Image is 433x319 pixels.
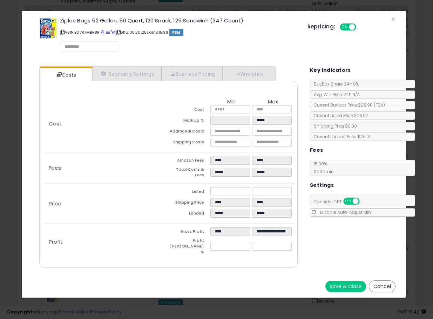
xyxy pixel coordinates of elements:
td: Landed [169,209,210,220]
a: Business Pricing [162,67,223,81]
td: Mark up % [169,116,210,127]
h5: Fees [310,146,323,155]
a: Repricing Settings [92,67,162,81]
span: Disable Auto-Adjust Min [317,209,371,215]
td: Cost [169,105,210,116]
button: Save & Close [325,281,366,292]
td: Additional Costs [169,127,210,138]
button: Cancel [369,280,395,292]
h5: Repricing: [307,24,336,29]
span: $0.30 min [310,169,334,175]
span: ON [344,198,353,204]
span: $28.90 [358,102,385,108]
h3: Ziploc Bags 52 Gallon, 50 Quart, 120 Snack, 125 Sandwich (347 Count) [60,18,297,23]
span: BuyBox Share 24h: 0% [310,81,359,87]
p: ASIN: B07R7MBR8R | SKU: 05.20.25sams15.98 [60,27,297,38]
a: Costs [40,68,92,82]
td: Gross Profit [169,227,210,238]
a: BuyBox page [101,29,104,35]
span: Current Buybox Price: [310,102,385,108]
td: Shipping Costs [169,138,210,149]
td: Amazon Fees [169,156,210,167]
p: Cost [43,121,169,127]
span: Avg. Win Price 24h: N/A [310,91,360,97]
span: Current Listed Price: $26.07 [310,113,368,118]
th: Max [252,99,294,105]
span: 15.00 % [310,161,334,175]
a: Your listing only [111,29,115,35]
span: Shipping Price: $0.00 [310,123,357,129]
h5: Key Indicators [310,66,351,75]
td: Listed [169,187,210,198]
span: ( FBA ) [374,102,385,108]
h5: Settings [310,181,334,190]
p: Profit [43,239,169,245]
p: Price [43,201,169,206]
img: 61iskq3huaL._SL60_.jpg [38,18,59,39]
span: FBM [169,29,183,36]
span: ON [340,24,349,30]
td: Profit [PERSON_NAME] % [169,238,210,257]
a: All offer listings [106,29,110,35]
p: Fees [43,165,169,171]
th: Min [210,99,252,105]
span: OFF [358,198,369,204]
span: OFF [355,24,366,30]
span: × [391,14,395,24]
span: Consider CPT: [310,199,369,205]
td: Shipping Price [169,198,210,209]
span: Current Landed Price: $26.07 [310,134,371,140]
a: Analytics [223,67,275,81]
td: Total Costs & Fees [169,167,210,180]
